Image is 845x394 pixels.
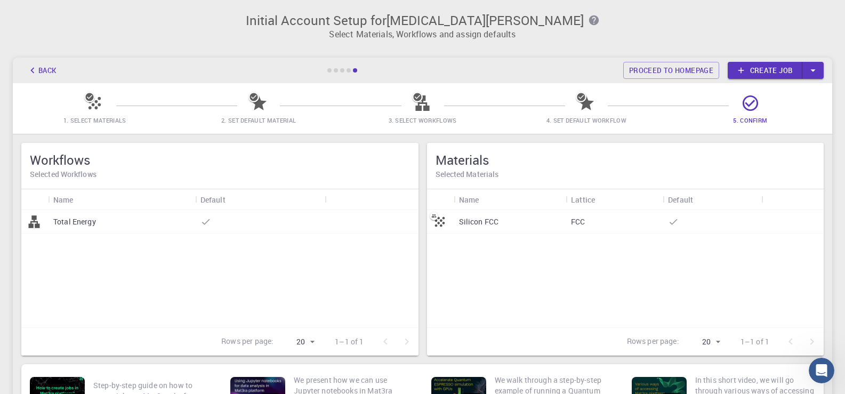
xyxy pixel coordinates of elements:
button: Sort [74,191,91,208]
span: 5. Confirm [733,116,767,124]
div: Icon [21,189,48,210]
h6: Selected Materials [436,168,816,180]
div: Name [459,189,479,210]
p: Select Materials, Workflows and assign defaults [19,28,826,41]
a: Proceed to homepage [623,62,719,79]
p: Rows per page: [221,336,273,348]
button: Sort [595,191,612,208]
div: Default [195,189,325,210]
h5: Materials [436,151,816,168]
button: Sort [479,191,496,208]
a: Create job [728,62,802,79]
div: Name [53,189,74,210]
p: 1–1 of 1 [741,336,769,347]
span: 2. Set Default Material [221,116,296,124]
div: Default [663,189,761,210]
h3: Initial Account Setup for [MEDICAL_DATA][PERSON_NAME] [19,13,826,28]
button: Sort [226,191,243,208]
span: 4. Set Default Workflow [546,116,626,124]
span: Support [21,7,60,17]
h6: Selected Workflows [30,168,410,180]
p: Rows per page: [627,336,679,348]
span: 1. Select Materials [63,116,126,124]
iframe: Intercom live chat [809,358,834,383]
button: Back [21,62,62,79]
div: 20 [278,334,318,350]
h5: Workflows [30,151,410,168]
div: Lattice [571,189,595,210]
div: 20 [683,334,723,350]
div: Lattice [566,189,663,210]
div: Default [200,189,226,210]
p: Silicon FCC [459,216,499,227]
p: FCC [571,216,585,227]
div: Icon [427,189,454,210]
div: Name [48,189,195,210]
div: Default [668,189,693,210]
p: Total Energy [53,216,96,227]
p: 1–1 of 1 [335,336,364,347]
button: Sort [693,191,710,208]
span: 3. Select Workflows [389,116,457,124]
div: Name [454,189,566,210]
